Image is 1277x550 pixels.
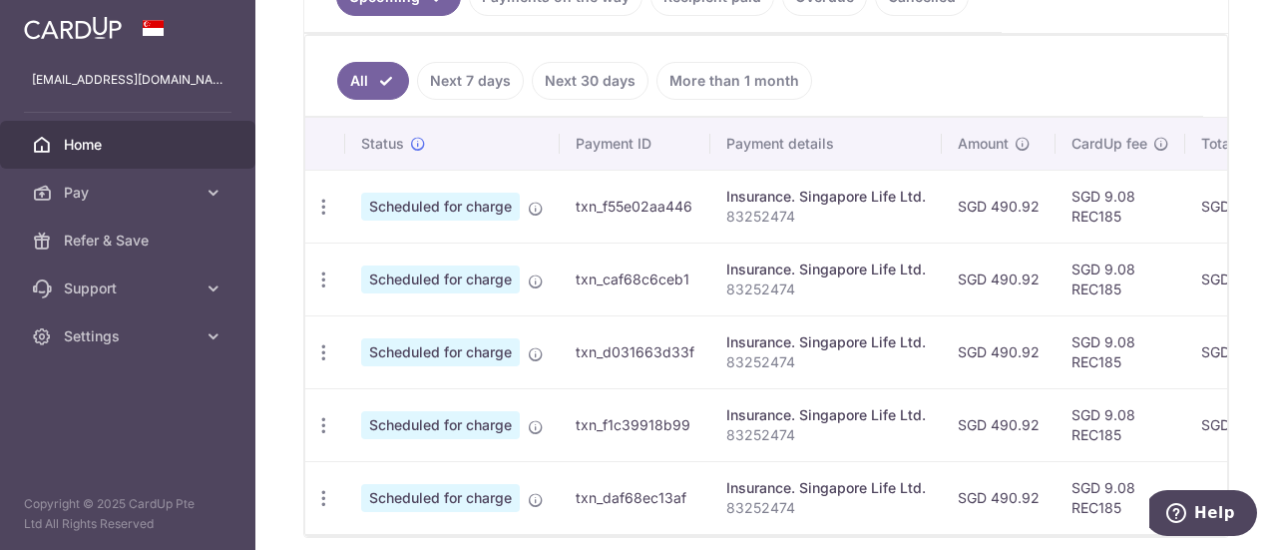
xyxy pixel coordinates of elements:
span: Home [64,135,196,155]
td: SGD 490.92 [942,170,1056,243]
td: SGD 9.08 REC185 [1056,388,1185,461]
td: SGD 490.92 [942,243,1056,315]
iframe: Opens a widget where you can find more information [1149,490,1257,540]
span: Settings [64,326,196,346]
div: Insurance. Singapore Life Ltd. [726,260,926,279]
a: More than 1 month [656,62,812,100]
span: Scheduled for charge [361,338,520,366]
td: txn_caf68c6ceb1 [560,243,710,315]
div: Insurance. Singapore Life Ltd. [726,332,926,352]
td: SGD 9.08 REC185 [1056,243,1185,315]
span: Support [64,278,196,298]
a: All [337,62,409,100]
a: Next 30 days [532,62,648,100]
td: txn_d031663d33f [560,315,710,388]
span: Refer & Save [64,231,196,251]
span: Scheduled for charge [361,484,520,512]
a: Next 7 days [417,62,524,100]
td: SGD 9.08 REC185 [1056,461,1185,534]
td: txn_f1c39918b99 [560,388,710,461]
span: CardUp fee [1071,134,1147,154]
td: SGD 490.92 [942,461,1056,534]
div: Insurance. Singapore Life Ltd. [726,478,926,498]
span: Scheduled for charge [361,266,520,293]
img: CardUp [24,16,122,40]
span: Status [361,134,404,154]
td: SGD 490.92 [942,388,1056,461]
p: 83252474 [726,352,926,372]
p: 83252474 [726,425,926,445]
td: txn_daf68ec13af [560,461,710,534]
td: SGD 9.08 REC185 [1056,315,1185,388]
p: 83252474 [726,279,926,299]
span: Scheduled for charge [361,193,520,221]
span: Pay [64,183,196,203]
div: Insurance. Singapore Life Ltd. [726,187,926,207]
span: Total amt. [1201,134,1267,154]
th: Payment ID [560,118,710,170]
td: SGD 9.08 REC185 [1056,170,1185,243]
p: 83252474 [726,207,926,227]
th: Payment details [710,118,942,170]
span: Amount [958,134,1009,154]
p: 83252474 [726,498,926,518]
p: [EMAIL_ADDRESS][DOMAIN_NAME] [32,70,223,90]
td: SGD 490.92 [942,315,1056,388]
span: Scheduled for charge [361,411,520,439]
td: txn_f55e02aa446 [560,170,710,243]
div: Insurance. Singapore Life Ltd. [726,405,926,425]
